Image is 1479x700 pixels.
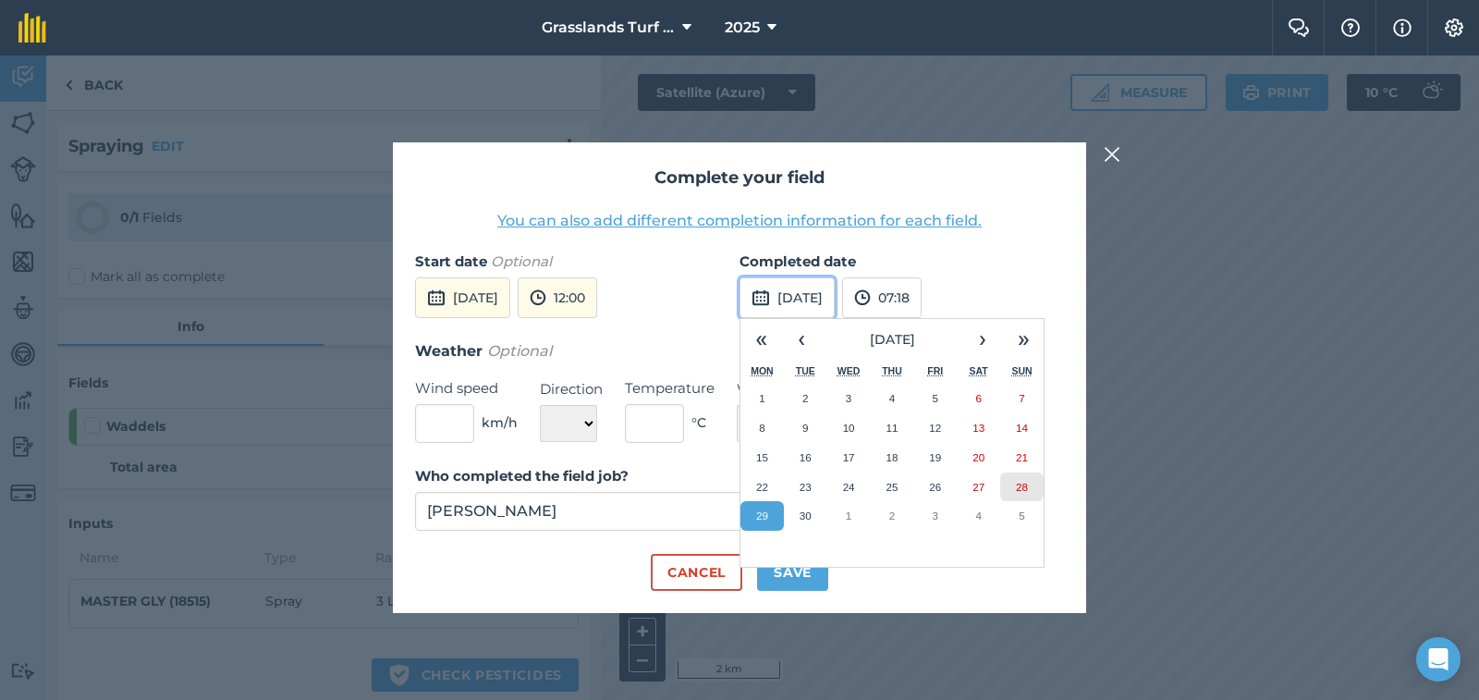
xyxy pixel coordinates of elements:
[962,319,1003,360] button: ›
[18,13,46,43] img: fieldmargin Logo
[740,413,784,443] button: September 8, 2025
[913,501,957,531] button: October 3, 2025
[542,17,675,39] span: Grasslands Turf farm
[1016,451,1028,463] abbr: September 21, 2025
[740,473,784,502] button: September 22, 2025
[889,510,895,522] abbr: October 2, 2025
[518,277,597,318] button: 12:00
[975,510,981,522] abbr: October 4, 2025
[756,510,768,522] abbr: September 29, 2025
[759,392,764,404] abbr: September 1, 2025
[1000,384,1044,413] button: September 7, 2025
[822,319,962,360] button: [DATE]
[913,443,957,473] button: September 19, 2025
[415,377,518,399] label: Wind speed
[913,413,957,443] button: September 12, 2025
[1416,637,1461,682] div: Open Intercom Messenger
[1003,319,1044,360] button: »
[1288,18,1310,37] img: Two speech bubbles overlapping with the left bubble in the forefront
[800,510,812,522] abbr: September 30, 2025
[491,252,552,270] em: Optional
[846,510,851,522] abbr: October 1, 2025
[1339,18,1362,37] img: A question mark icon
[1000,473,1044,502] button: September 28, 2025
[871,443,914,473] button: September 18, 2025
[482,412,518,433] span: km/h
[846,392,851,404] abbr: September 3, 2025
[800,451,812,463] abbr: September 16, 2025
[415,339,1064,363] h3: Weather
[740,384,784,413] button: September 1, 2025
[427,287,446,309] img: svg+xml;base64,PD94bWwgdmVyc2lvbj0iMS4wIiBlbmNvZGluZz0idXRmLTgiPz4KPCEtLSBHZW5lcmF0b3I6IEFkb2JlIE...
[1019,510,1024,522] abbr: October 5, 2025
[913,473,957,502] button: September 26, 2025
[827,413,871,443] button: September 10, 2025
[1011,365,1032,376] abbr: Sunday
[740,501,784,531] button: September 29, 2025
[972,451,984,463] abbr: September 20, 2025
[540,378,603,400] label: Direction
[415,467,629,485] strong: Who completed the field job?
[886,422,898,434] abbr: September 11, 2025
[725,17,760,39] span: 2025
[933,510,938,522] abbr: October 3, 2025
[972,481,984,493] abbr: September 27, 2025
[1393,17,1412,39] img: svg+xml;base64,PHN2ZyB4bWxucz0iaHR0cDovL3d3dy53My5vcmcvMjAwMC9zdmciIHdpZHRoPSIxNyIgaGVpZ2h0PSIxNy...
[739,277,835,318] button: [DATE]
[957,443,1000,473] button: September 20, 2025
[784,384,827,413] button: September 2, 2025
[625,377,715,399] label: Temperature
[1443,18,1465,37] img: A cog icon
[827,384,871,413] button: September 3, 2025
[784,413,827,443] button: September 9, 2025
[886,481,898,493] abbr: September 25, 2025
[784,501,827,531] button: September 30, 2025
[740,319,781,360] button: «
[737,378,828,400] label: Weather
[871,501,914,531] button: October 2, 2025
[651,554,742,591] button: Cancel
[827,443,871,473] button: September 17, 2025
[751,365,774,376] abbr: Monday
[886,451,898,463] abbr: September 18, 2025
[871,473,914,502] button: September 25, 2025
[913,384,957,413] button: September 5, 2025
[1019,392,1024,404] abbr: September 7, 2025
[854,287,871,309] img: svg+xml;base64,PD94bWwgdmVyc2lvbj0iMS4wIiBlbmNvZGluZz0idXRmLTgiPz4KPCEtLSBHZW5lcmF0b3I6IEFkb2JlIE...
[972,422,984,434] abbr: September 13, 2025
[827,473,871,502] button: September 24, 2025
[975,392,981,404] abbr: September 6, 2025
[802,392,808,404] abbr: September 2, 2025
[957,501,1000,531] button: October 4, 2025
[802,422,808,434] abbr: September 9, 2025
[842,277,922,318] button: 07:18
[889,392,895,404] abbr: September 4, 2025
[784,443,827,473] button: September 16, 2025
[1016,422,1028,434] abbr: September 14, 2025
[871,413,914,443] button: September 11, 2025
[415,277,510,318] button: [DATE]
[739,252,856,270] strong: Completed date
[843,422,855,434] abbr: September 10, 2025
[1000,443,1044,473] button: September 21, 2025
[957,384,1000,413] button: September 6, 2025
[882,365,902,376] abbr: Thursday
[415,165,1064,191] h2: Complete your field
[870,331,915,348] span: [DATE]
[843,481,855,493] abbr: September 24, 2025
[759,422,764,434] abbr: September 8, 2025
[757,554,828,591] button: Save
[781,319,822,360] button: ‹
[1000,413,1044,443] button: September 14, 2025
[691,412,706,433] span: ° C
[957,473,1000,502] button: September 27, 2025
[837,365,861,376] abbr: Wednesday
[530,287,546,309] img: svg+xml;base64,PD94bWwgdmVyc2lvbj0iMS4wIiBlbmNvZGluZz0idXRmLTgiPz4KPCEtLSBHZW5lcmF0b3I6IEFkb2JlIE...
[756,451,768,463] abbr: September 15, 2025
[752,287,770,309] img: svg+xml;base64,PD94bWwgdmVyc2lvbj0iMS4wIiBlbmNvZGluZz0idXRmLTgiPz4KPCEtLSBHZW5lcmF0b3I6IEFkb2JlIE...
[800,481,812,493] abbr: September 23, 2025
[1000,501,1044,531] button: October 5, 2025
[487,342,552,360] em: Optional
[871,384,914,413] button: September 4, 2025
[1016,481,1028,493] abbr: September 28, 2025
